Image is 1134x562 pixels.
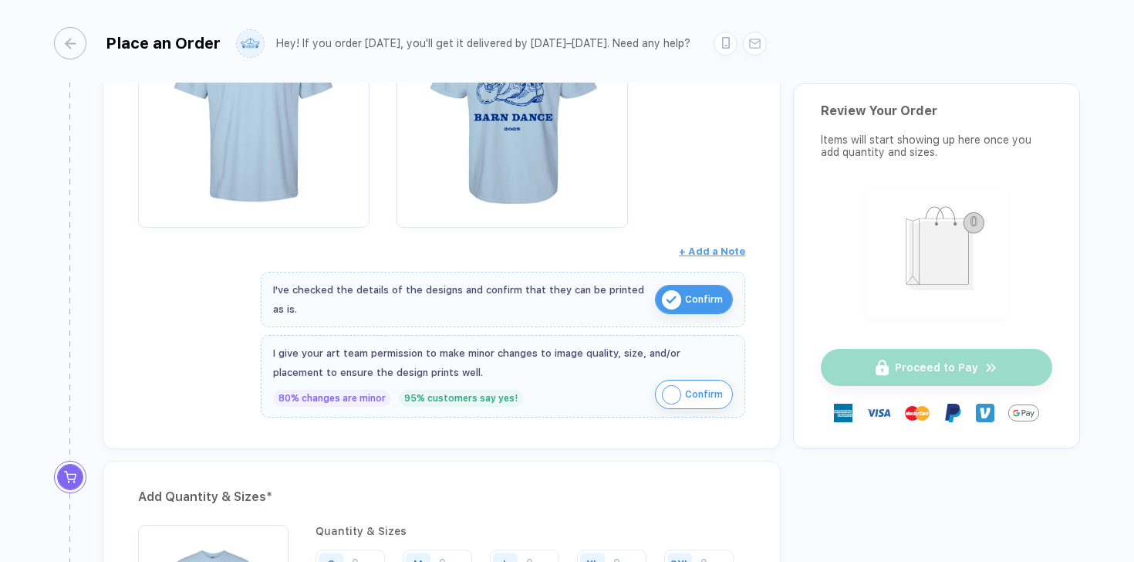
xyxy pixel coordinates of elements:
[106,34,221,52] div: Place an Order
[679,245,745,257] span: + Add a Note
[873,196,1001,308] img: shopping_bag.png
[273,280,647,319] div: I've checked the details of the designs and confirm that they can be printed as is.
[662,385,681,405] img: icon
[943,404,962,422] img: Paypal
[237,30,264,57] img: user profile
[834,404,852,422] img: express
[655,380,733,409] button: iconConfirm
[276,37,690,50] div: Hey! If you order [DATE], you'll get it delivered by [DATE]–[DATE]. Need any help?
[655,285,733,314] button: iconConfirm
[273,344,733,382] div: I give your art team permission to make minor changes to image quality, size, and/or placement to...
[866,401,891,425] img: visa
[273,390,391,407] div: 80% changes are minor
[399,390,523,407] div: 95% customers say yes!
[685,287,723,312] span: Confirm
[685,382,723,407] span: Confirm
[316,525,745,537] div: Quantity & Sizes
[976,404,994,422] img: Venmo
[662,290,681,310] img: icon
[821,134,1052,158] div: Items will start showing up here once you add quantity and sizes.
[905,401,930,425] img: master-card
[1008,398,1039,428] img: GPay
[679,239,745,264] button: + Add a Note
[138,485,745,510] div: Add Quantity & Sizes
[821,103,1052,118] div: Review Your Order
